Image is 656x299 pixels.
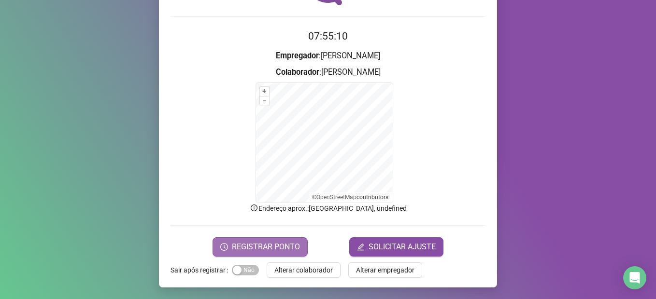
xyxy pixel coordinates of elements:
time: 07:55:10 [308,30,348,42]
button: REGISTRAR PONTO [213,237,308,257]
span: Alterar empregador [356,265,414,275]
p: Endereço aprox. : [GEOGRAPHIC_DATA], undefined [171,203,485,214]
label: Sair após registrar [171,262,232,278]
strong: Colaborador [276,68,319,77]
h3: : [PERSON_NAME] [171,50,485,62]
button: Alterar empregador [348,262,422,278]
span: info-circle [250,204,258,212]
span: REGISTRAR PONTO [232,241,300,253]
li: © contributors. [312,194,390,201]
a: OpenStreetMap [316,194,357,201]
span: clock-circle [220,243,228,251]
span: SOLICITAR AJUSTE [369,241,436,253]
span: edit [357,243,365,251]
div: Open Intercom Messenger [623,266,646,289]
button: – [260,96,269,106]
strong: Empregador [276,51,319,60]
span: Alterar colaborador [274,265,333,275]
button: + [260,87,269,96]
button: Alterar colaborador [267,262,341,278]
h3: : [PERSON_NAME] [171,66,485,79]
button: editSOLICITAR AJUSTE [349,237,443,257]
